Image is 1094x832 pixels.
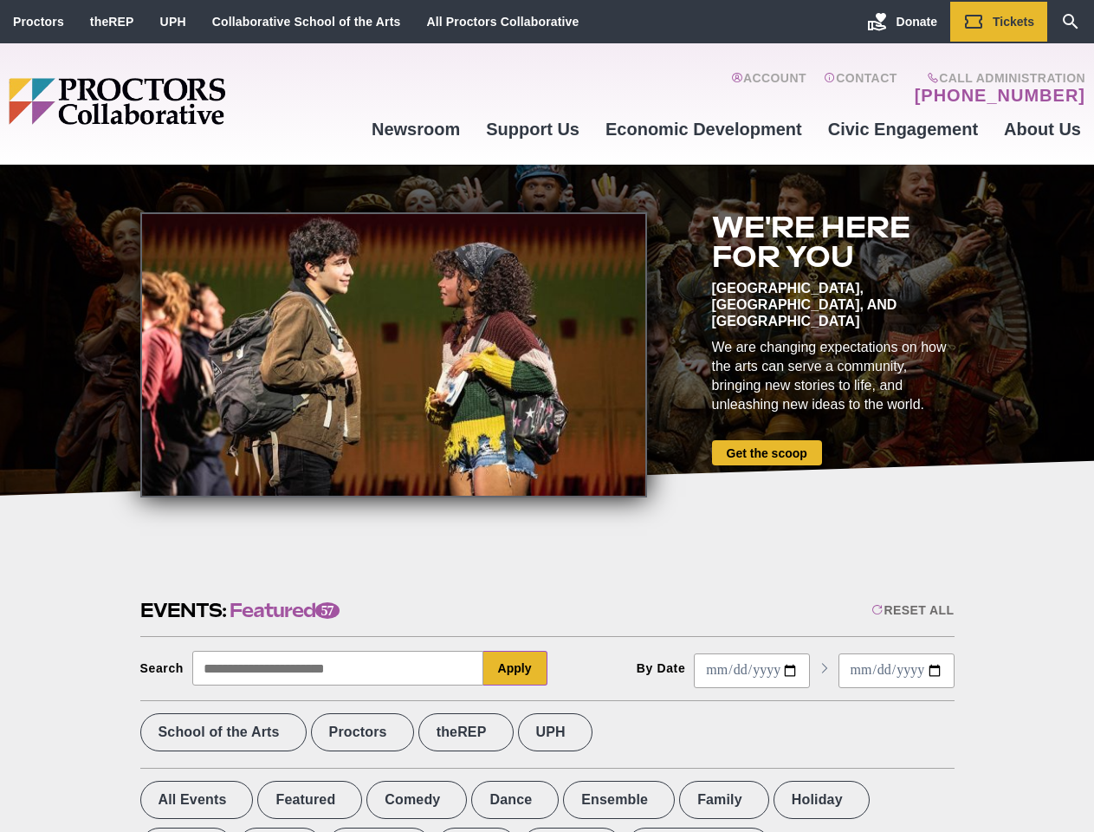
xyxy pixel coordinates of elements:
a: [PHONE_NUMBER] [915,85,1085,106]
label: theREP [418,713,514,751]
label: Proctors [311,713,414,751]
span: Call Administration [910,71,1085,85]
label: UPH [518,713,592,751]
label: All Events [140,781,254,819]
img: Proctors logo [9,78,359,125]
label: Ensemble [563,781,675,819]
label: School of the Arts [140,713,307,751]
a: Donate [854,2,950,42]
a: Civic Engagement [815,106,991,153]
a: Account [731,71,806,106]
a: Support Us [473,106,592,153]
a: Proctors [13,15,64,29]
a: theREP [90,15,134,29]
a: Newsroom [359,106,473,153]
label: Comedy [366,781,467,819]
div: Search [140,661,184,675]
div: By Date [637,661,686,675]
label: Featured [257,781,362,819]
a: Get the scoop [712,440,822,465]
h2: Events: [140,597,340,624]
a: About Us [991,106,1094,153]
a: UPH [160,15,186,29]
a: Economic Development [592,106,815,153]
button: Apply [483,651,547,686]
div: Reset All [871,603,954,617]
label: Family [679,781,769,819]
label: Dance [471,781,559,819]
span: Featured [230,597,340,624]
a: Contact [824,71,897,106]
span: 57 [315,602,340,619]
div: We are changing expectations on how the arts can serve a community, bringing new stories to life,... [712,338,955,414]
span: Tickets [993,15,1034,29]
a: Tickets [950,2,1047,42]
span: Donate [897,15,937,29]
h2: We're here for you [712,212,955,271]
a: Search [1047,2,1094,42]
label: Holiday [774,781,870,819]
div: [GEOGRAPHIC_DATA], [GEOGRAPHIC_DATA], and [GEOGRAPHIC_DATA] [712,280,955,329]
a: All Proctors Collaborative [426,15,579,29]
a: Collaborative School of the Arts [212,15,401,29]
